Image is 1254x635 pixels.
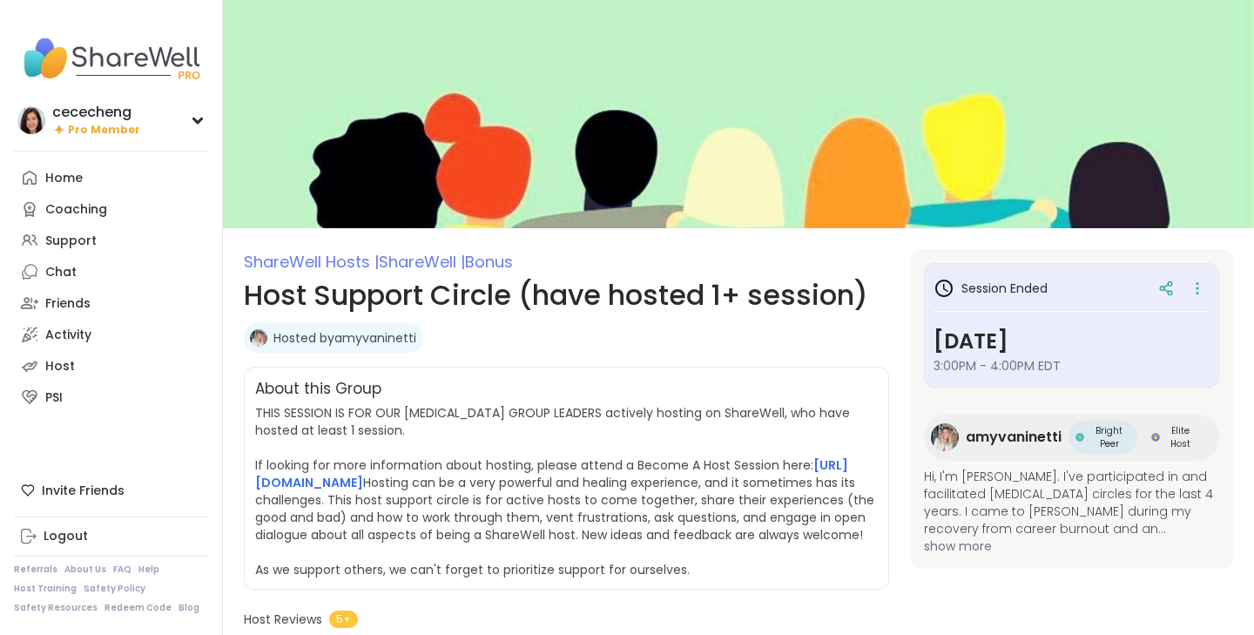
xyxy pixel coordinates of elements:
img: amyvaninetti [931,423,959,451]
a: Friends [14,287,208,319]
a: PSI [14,382,208,413]
div: Support [45,233,97,250]
a: Support [14,225,208,256]
a: [URL][DOMAIN_NAME] [255,456,848,491]
a: Host [14,350,208,382]
span: Hi, I'm [PERSON_NAME]. I've participated in and facilitated [MEDICAL_DATA] circles for the last 4... [924,468,1219,537]
span: amyvaninetti [966,427,1062,448]
h2: About this Group [255,378,381,401]
span: THIS SESSION IS FOR OUR [MEDICAL_DATA] GROUP LEADERS actively hosting on ShareWell, who have host... [255,404,874,578]
a: About Us [64,564,106,576]
div: Friends [45,295,91,313]
span: ShareWell | [379,251,465,273]
span: ShareWell Hosts | [244,251,379,273]
div: cececheng [52,103,140,122]
span: 5+ [329,611,358,628]
img: ShareWell Nav Logo [14,28,208,89]
img: cececheng [17,106,45,134]
a: Blog [179,602,199,614]
div: Host [45,358,75,375]
a: Hosted byamyvaninetti [273,329,416,347]
a: Activity [14,319,208,350]
span: 3:00PM - 4:00PM EDT [934,357,1210,375]
div: Activity [45,327,91,344]
a: FAQ [113,564,131,576]
h3: [DATE] [934,326,1210,357]
a: Logout [14,521,208,552]
span: Bright Peer [1088,424,1129,450]
div: Chat [45,264,77,281]
a: Help [138,564,159,576]
img: amyvaninetti [250,329,267,347]
span: Host Reviews [244,611,322,629]
img: Bright Peer [1075,433,1084,442]
a: Chat [14,256,208,287]
h1: Host Support Circle (have hosted 1+ session) [244,274,889,316]
span: show more [924,537,1219,555]
a: Safety Resources [14,602,98,614]
a: Home [14,162,208,193]
span: Pro Member [68,123,140,138]
div: Home [45,170,83,187]
span: Elite Host [1163,424,1198,450]
a: Referrals [14,564,57,576]
div: Logout [44,528,88,545]
div: PSI [45,389,63,407]
a: Redeem Code [104,602,172,614]
h3: Session Ended [934,278,1048,299]
a: Host Training [14,583,77,595]
div: Invite Friends [14,475,208,506]
a: amyvaninettiamyvaninettiBright PeerBright PeerElite HostElite Host [924,414,1219,461]
a: Safety Policy [84,583,145,595]
img: Elite Host [1151,433,1160,442]
a: Coaching [14,193,208,225]
div: Coaching [45,201,107,219]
